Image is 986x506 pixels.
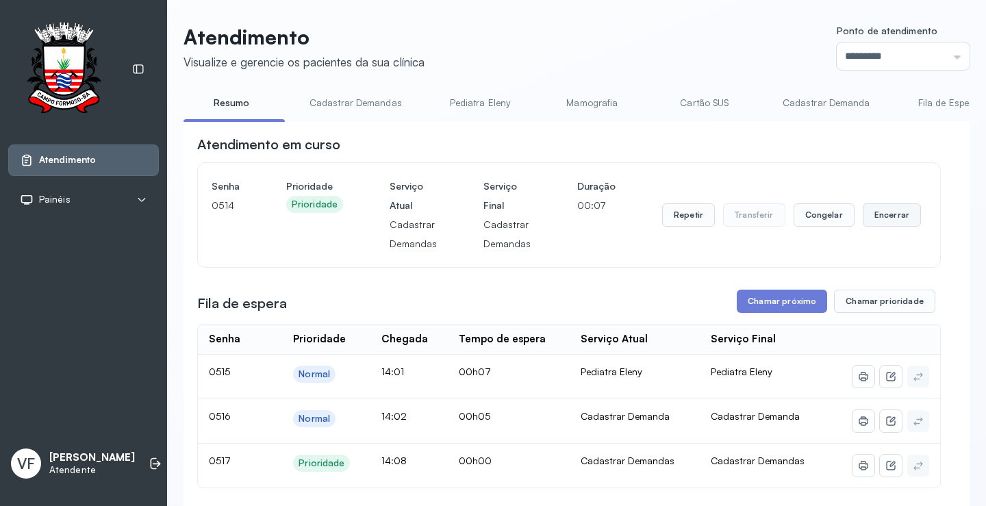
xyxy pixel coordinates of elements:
[581,455,689,467] div: Cadastrar Demandas
[14,22,113,117] img: Logotipo do estabelecimento
[390,177,437,215] h4: Serviço Atual
[299,457,344,469] div: Prioridade
[296,92,416,114] a: Cadastrar Demandas
[197,294,287,313] h3: Fila de espera
[711,455,805,466] span: Cadastrar Demandas
[769,92,884,114] a: Cadastrar Demanda
[209,366,230,377] span: 0515
[286,177,343,196] h4: Prioridade
[381,366,404,377] span: 14:01
[39,154,96,166] span: Atendimento
[459,333,546,346] div: Tempo de espera
[299,413,330,425] div: Normal
[292,199,338,210] div: Prioridade
[459,455,492,466] span: 00h00
[49,464,135,476] p: Atendente
[581,410,689,422] div: Cadastrar Demanda
[711,366,772,377] span: Pediatra Eleny
[837,25,937,36] span: Ponto de atendimento
[209,410,231,422] span: 0516
[209,333,240,346] div: Senha
[662,203,715,227] button: Repetir
[581,333,648,346] div: Serviço Atual
[184,25,425,49] p: Atendimento
[299,368,330,380] div: Normal
[20,153,147,167] a: Atendimento
[459,410,490,422] span: 00h05
[432,92,528,114] a: Pediatra Eleny
[657,92,753,114] a: Cartão SUS
[483,177,531,215] h4: Serviço Final
[794,203,855,227] button: Congelar
[184,92,279,114] a: Resumo
[711,410,800,422] span: Cadastrar Demanda
[212,177,240,196] h4: Senha
[737,290,827,313] button: Chamar próximo
[863,203,921,227] button: Encerrar
[197,135,340,154] h3: Atendimento em curso
[381,410,407,422] span: 14:02
[390,215,437,253] p: Cadastrar Demandas
[577,177,616,196] h4: Duração
[834,290,935,313] button: Chamar prioridade
[212,196,240,215] p: 0514
[39,194,71,205] span: Painéis
[293,333,346,346] div: Prioridade
[711,333,776,346] div: Serviço Final
[581,366,689,378] div: Pediatra Eleny
[544,92,640,114] a: Mamografia
[184,55,425,69] div: Visualize e gerencie os pacientes da sua clínica
[381,333,428,346] div: Chegada
[381,455,407,466] span: 14:08
[483,215,531,253] p: Cadastrar Demandas
[209,455,231,466] span: 0517
[723,203,785,227] button: Transferir
[49,451,135,464] p: [PERSON_NAME]
[577,196,616,215] p: 00:07
[459,366,491,377] span: 00h07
